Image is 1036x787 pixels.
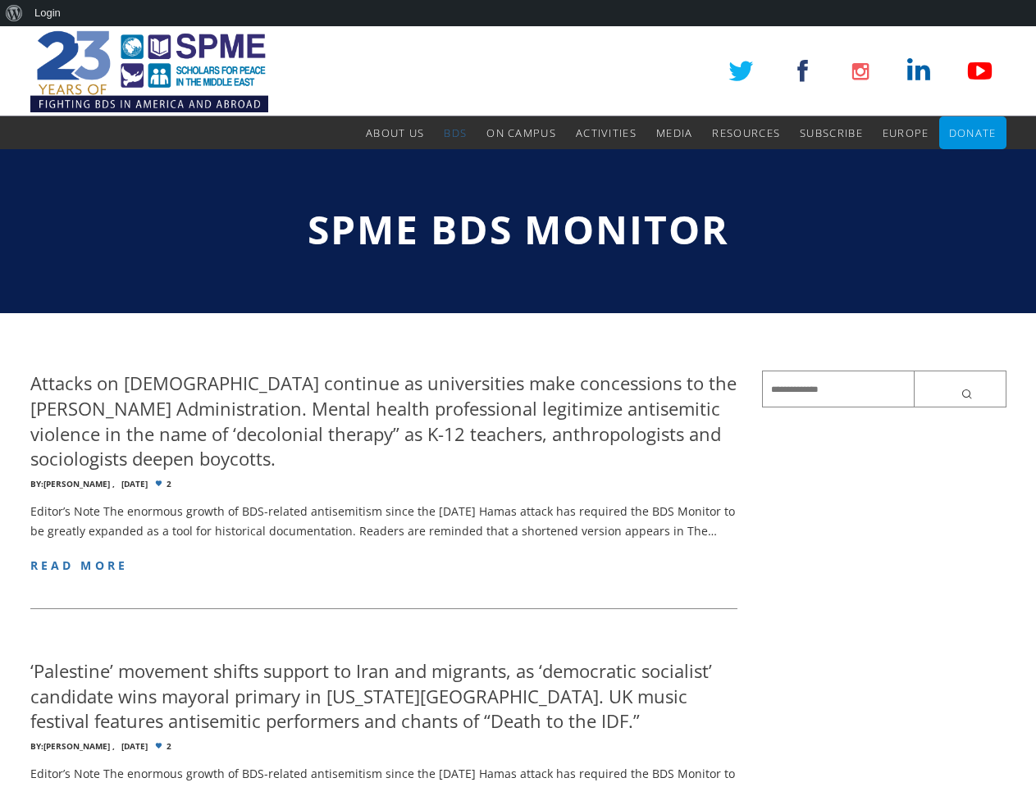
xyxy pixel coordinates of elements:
[121,480,148,489] time: [DATE]
[486,125,556,140] span: On Campus
[30,658,738,734] h4: ‘Palestine’ movement shifts support to Iran and migrants, as ‘democratic socialist’ candidate win...
[949,125,997,140] span: Donate
[30,557,129,573] a: read more
[30,26,268,116] img: SPME
[444,125,467,140] span: BDS
[30,742,738,751] div: 2
[43,740,110,752] a: [PERSON_NAME]
[800,125,863,140] span: Subscribe
[883,116,929,149] a: Europe
[712,125,780,140] span: Resources
[656,125,693,140] span: Media
[949,116,997,149] a: Donate
[30,371,738,471] h4: Attacks on [DEMOGRAPHIC_DATA] continue as universities make concessions to the [PERSON_NAME] Admi...
[30,480,738,489] div: 2
[576,116,637,149] a: Activities
[308,202,729,256] span: SPME BDS Monitor
[883,125,929,140] span: Europe
[656,116,693,149] a: Media
[366,116,424,149] a: About Us
[30,478,43,489] span: By:
[486,116,556,149] a: On Campus
[444,116,467,149] a: BDS
[712,116,780,149] a: Resources
[800,116,863,149] a: Subscribe
[43,478,110,489] a: [PERSON_NAME]
[366,125,424,140] span: About Us
[30,740,43,752] span: By:
[576,125,637,140] span: Activities
[30,502,738,541] p: Editor’s Note The enormous growth of BDS-related antisemitism since the [DATE] Hamas attack has r...
[121,742,148,751] time: [DATE]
